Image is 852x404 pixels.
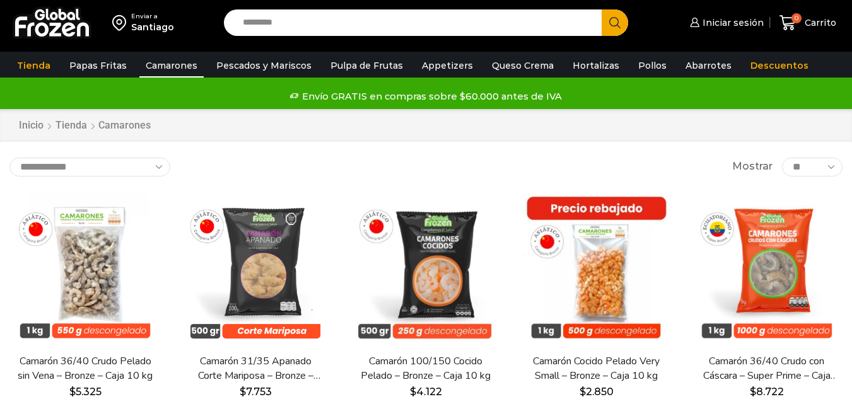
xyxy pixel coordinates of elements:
[528,354,665,383] a: Camarón Cocido Pelado Very Small – Bronze – Caja 10 kg
[750,386,784,398] bdi: 8.722
[486,54,560,78] a: Queso Crema
[802,16,836,29] span: Carrito
[750,386,756,398] span: $
[602,9,628,36] button: Search button
[131,12,174,21] div: Enviar a
[131,21,174,33] div: Santiago
[732,159,773,174] span: Mostrar
[324,54,409,78] a: Pulpa de Frutas
[17,354,153,383] a: Camarón 36/40 Crudo Pelado sin Vena – Bronze – Caja 10 kg
[187,354,324,383] a: Camarón 31/35 Apanado Corte Mariposa – Bronze – Caja 5 kg
[18,118,151,133] nav: Breadcrumb
[63,54,133,78] a: Papas Fritas
[679,54,738,78] a: Abarrotes
[744,54,815,78] a: Descuentos
[98,119,151,131] h1: Camarones
[112,12,131,33] img: address-field-icon.svg
[416,54,479,78] a: Appetizers
[580,386,614,398] bdi: 2.850
[139,54,204,78] a: Camarones
[632,54,673,78] a: Pollos
[776,8,839,38] a: 0 Carrito
[358,354,494,383] a: Camarón 100/150 Cocido Pelado – Bronze – Caja 10 kg
[240,386,246,398] span: $
[9,158,170,176] select: Pedido de la tienda
[566,54,626,78] a: Hortalizas
[410,386,416,398] span: $
[791,13,802,23] span: 0
[55,118,88,133] a: Tienda
[687,10,764,35] a: Iniciar sesión
[699,16,764,29] span: Iniciar sesión
[69,386,102,398] bdi: 5.325
[699,354,835,383] a: Camarón 36/40 Crudo con Cáscara – Super Prime – Caja 10 kg
[11,54,57,78] a: Tienda
[69,386,76,398] span: $
[410,386,442,398] bdi: 4.122
[210,54,318,78] a: Pescados y Mariscos
[18,118,44,133] a: Inicio
[580,386,586,398] span: $
[240,386,272,398] bdi: 7.753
